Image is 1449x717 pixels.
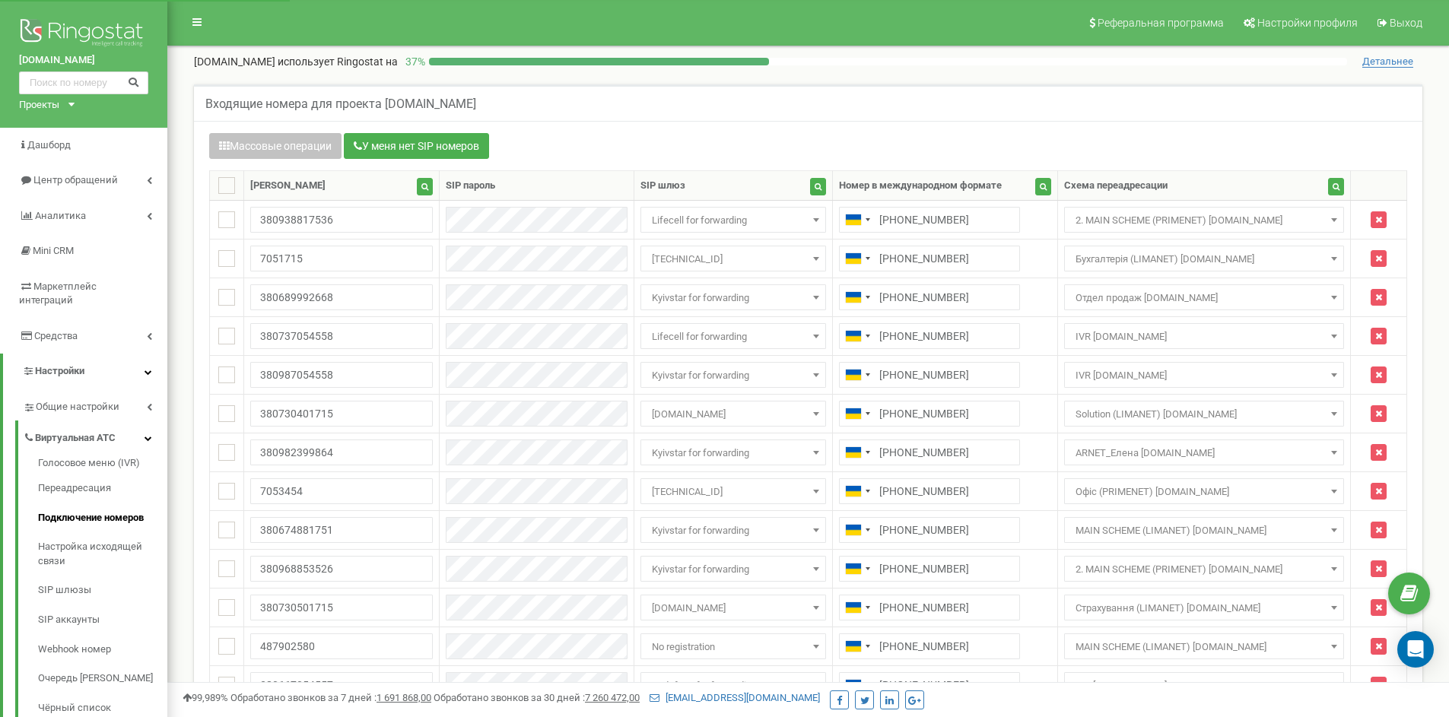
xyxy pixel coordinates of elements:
a: Webhook номер [38,635,167,665]
span: Lifecell for forwarding [646,210,821,231]
span: 91.210.116.35 [646,481,821,503]
input: 050 123 4567 [839,323,1020,349]
span: MAIN SCHEME (LIMANET) lima.net [1064,517,1343,543]
span: No registration [646,636,821,658]
span: IVR bel.net [1064,672,1343,698]
div: Telephone country code [840,634,875,658]
u: 7 260 472,00 [585,692,640,703]
span: ARNET_Елена bel.net [1064,439,1343,465]
p: 37 % [398,54,429,69]
h5: Входящие номера для проекта [DOMAIN_NAME] [205,97,476,111]
div: SIP шлюз [640,179,685,193]
span: csbc.lifecell.ua [646,404,821,425]
span: 91.210.116.35 [640,478,826,504]
span: Общие настройки [36,400,119,414]
span: Kyivstar for forwarding [640,556,826,582]
span: Kyivstar for forwarding [640,439,826,465]
a: Подключение номеров [38,503,167,533]
span: Solution (LIMANET) lima.net [1064,401,1343,427]
span: Настройки профиля [1257,17,1358,29]
input: 050 123 4567 [839,478,1020,504]
span: Аналитика [35,210,86,221]
span: Средства [34,330,78,341]
p: [DOMAIN_NAME] [194,54,398,69]
span: Обработано звонков за 7 дней : [230,692,431,703]
span: Kyivstar for forwarding [640,517,826,543]
a: Виртуальная АТС [23,420,167,452]
a: Очередь [PERSON_NAME] [38,664,167,693]
div: Номер в международном формате [839,179,1002,193]
span: Виртуальная АТС [35,431,116,446]
span: Kyivstar for forwarding [646,559,821,580]
span: 2. MAIN SCHEME (PRIMENET) lima.net [1064,556,1343,582]
span: Центр обращений [33,174,118,186]
span: Страхування (LIMANET) lima.net [1064,595,1343,620]
button: У меня нет SIP номеров [344,133,489,159]
div: Telephone country code [840,208,875,232]
div: Проекты [19,98,59,113]
span: 91.210.116.35 [640,246,826,271]
span: IVR bel.net [1069,326,1338,347]
span: Отдел продаж bel.net [1064,284,1343,310]
span: Lifecell for forwarding [646,326,821,347]
span: Офіс (PRIMENET) lima.net [1069,481,1338,503]
input: 050 123 4567 [839,556,1020,582]
input: 050 123 4567 [839,595,1020,620]
span: Настройки [35,365,84,376]
input: Поиск по номеру [19,71,148,94]
u: 1 691 868,00 [377,692,431,703]
div: Telephone country code [840,440,875,465]
span: 2. MAIN SCHEME (PRIMENET) lima.net [1069,210,1338,231]
span: Vodafone for forwarding [646,675,821,696]
span: Дашборд [27,139,71,151]
span: 91.210.116.35 [646,249,821,270]
span: 99,989% [183,692,228,703]
span: Kyivstar for forwarding [646,520,821,541]
img: Ringostat logo [19,15,148,53]
span: Kyivstar for forwarding [646,287,821,309]
span: Реферальная программа [1098,17,1224,29]
span: MAIN SCHEME (LIMANET) lima.net [1064,633,1343,659]
div: Telephone country code [840,285,875,309]
input: 050 123 4567 [839,362,1020,388]
div: Telephone country code [840,479,875,503]
span: IVR bel.net [1069,675,1338,696]
span: csbc.lifecell.ua [640,595,826,620]
div: Схема переадресации [1064,179,1168,193]
span: Страхування (LIMANET) lima.net [1069,598,1338,619]
span: No registration [640,633,826,659]
div: [PERSON_NAME] [250,179,326,193]
div: Telephone country code [840,595,875,620]
div: Telephone country code [840,324,875,348]
input: 050 123 4567 [839,284,1020,310]
span: использует Ringostat на [278,56,398,68]
div: Telephone country code [840,363,875,387]
div: Open Intercom Messenger [1397,631,1434,668]
span: csbc.lifecell.ua [646,598,821,619]
a: SIP аккаунты [38,605,167,635]
input: 050 123 4567 [839,672,1020,698]
a: Настройки [3,354,167,389]
span: MAIN SCHEME (LIMANET) lima.net [1069,636,1338,658]
span: Vodafone for forwarding [640,672,826,698]
span: Офіс (PRIMENET) lima.net [1064,478,1343,504]
span: MAIN SCHEME (LIMANET) lima.net [1069,520,1338,541]
div: Telephone country code [840,401,875,426]
a: SIP шлюзы [38,576,167,605]
a: Голосовое меню (IVR) [38,456,167,474]
span: 2. MAIN SCHEME (PRIMENET) lima.net [1064,207,1343,233]
span: Solution (LIMANET) lima.net [1069,404,1338,425]
div: Telephone country code [840,673,875,697]
div: Telephone country code [840,518,875,542]
span: Бухгалтерія (LIMANET) lima.net [1069,249,1338,270]
span: 2. MAIN SCHEME (PRIMENET) lima.net [1069,559,1338,580]
div: Telephone country code [840,557,875,581]
span: ARNET_Елена bel.net [1069,443,1338,464]
input: 050 123 4567 [839,439,1020,465]
span: Kyivstar for forwarding [640,362,826,388]
span: Выход [1390,17,1422,29]
span: Детальнее [1362,56,1413,68]
span: Lifecell for forwarding [640,207,826,233]
a: Настройка исходящей связи [38,532,167,576]
span: Обработано звонков за 30 дней : [434,692,640,703]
